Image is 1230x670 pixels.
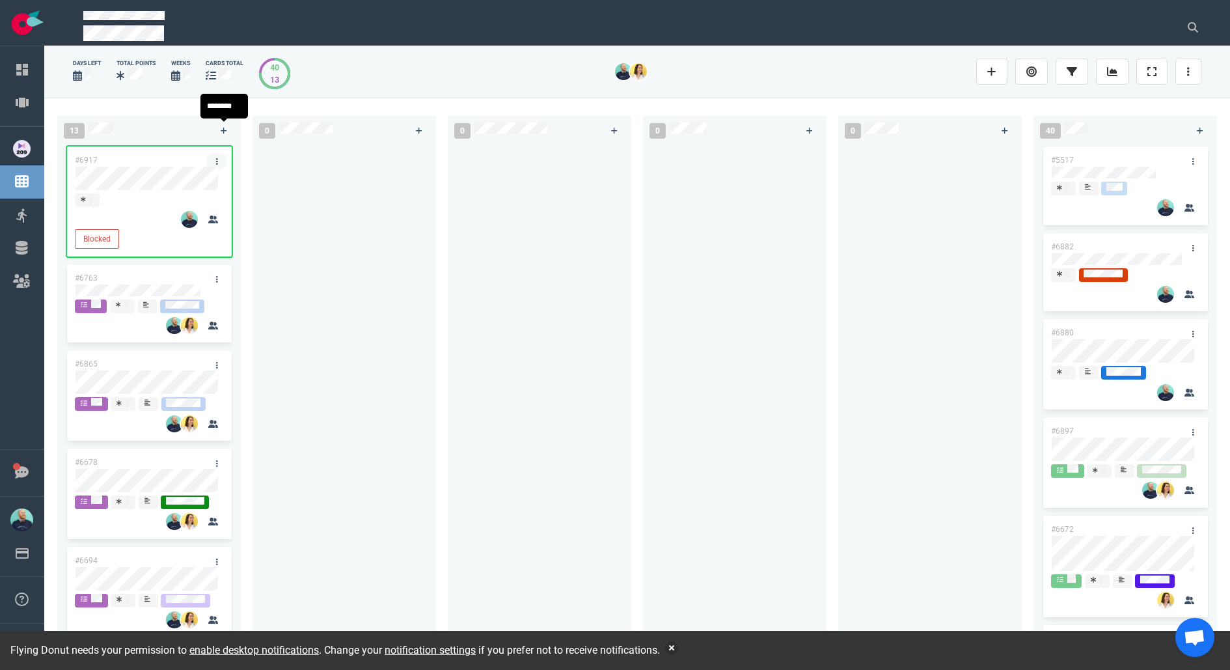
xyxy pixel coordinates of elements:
img: 26 [1157,199,1174,216]
img: 26 [181,611,198,628]
span: 13 [64,123,85,139]
img: 26 [615,63,632,80]
span: . Change your if you prefer not to receive notifications. [319,644,660,656]
div: 40 [270,61,279,74]
img: 26 [1142,482,1159,499]
img: 26 [166,415,183,432]
div: 13 [270,74,279,86]
span: 0 [649,123,666,139]
div: Total Points [116,59,156,68]
span: Flying Donut needs your permission to [10,644,319,656]
img: 26 [181,415,198,432]
img: 26 [166,611,183,628]
a: notification settings [385,644,476,656]
a: #6763 [75,273,98,283]
div: cards total [206,59,243,68]
a: #6897 [1051,426,1074,436]
div: Weeks [171,59,190,68]
a: #6917 [75,156,98,165]
div: days left [73,59,101,68]
img: 26 [181,513,198,530]
a: enable desktop notifications [189,644,319,656]
span: 0 [454,123,471,139]
span: 40 [1040,123,1061,139]
a: #6672 [1051,525,1074,534]
img: 26 [1157,384,1174,401]
a: #6880 [1051,328,1074,337]
a: #6678 [75,458,98,467]
a: #6865 [75,359,98,369]
img: 26 [166,317,183,334]
img: 26 [181,211,198,228]
button: Blocked [75,229,119,249]
img: 26 [181,317,198,334]
div: Ouvrir le chat [1175,618,1214,657]
img: 26 [1157,592,1174,609]
img: 26 [630,63,647,80]
a: #6694 [75,556,98,565]
a: #6882 [1051,242,1074,251]
img: 26 [1157,286,1174,303]
span: 0 [845,123,861,139]
a: #5517 [1051,156,1074,165]
span: 0 [259,123,275,139]
img: 26 [1157,482,1174,499]
img: 26 [166,513,183,530]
